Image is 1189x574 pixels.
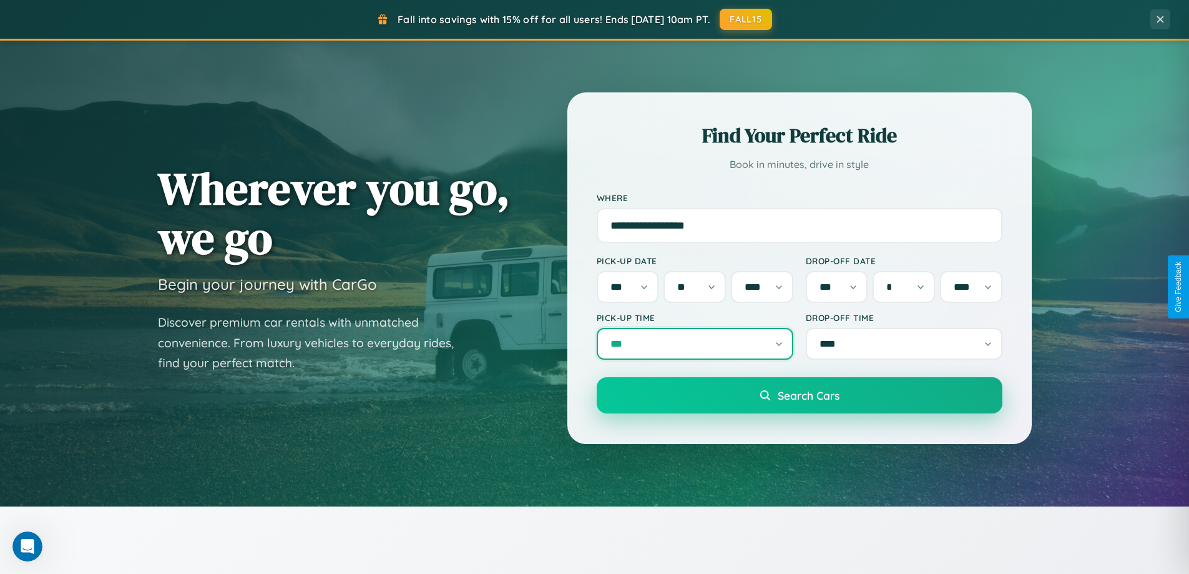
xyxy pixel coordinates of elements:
[597,312,793,323] label: Pick-up Time
[778,388,839,402] span: Search Cars
[158,275,377,294] h3: Begin your journey with CarGo
[597,156,1002,174] p: Book in minutes, drive in style
[12,532,42,562] iframe: Intercom live chat
[158,312,470,374] p: Discover premium car rentals with unmatched convenience. From luxury vehicles to everyday rides, ...
[398,13,710,26] span: Fall into savings with 15% off for all users! Ends [DATE] 10am PT.
[720,9,772,30] button: FALL15
[597,255,793,266] label: Pick-up Date
[806,255,1002,266] label: Drop-off Date
[158,164,510,262] h1: Wherever you go, we go
[1174,262,1183,312] div: Give Feedback
[597,122,1002,149] h2: Find Your Perfect Ride
[806,312,1002,323] label: Drop-off Time
[597,377,1002,413] button: Search Cars
[597,192,1002,203] label: Where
